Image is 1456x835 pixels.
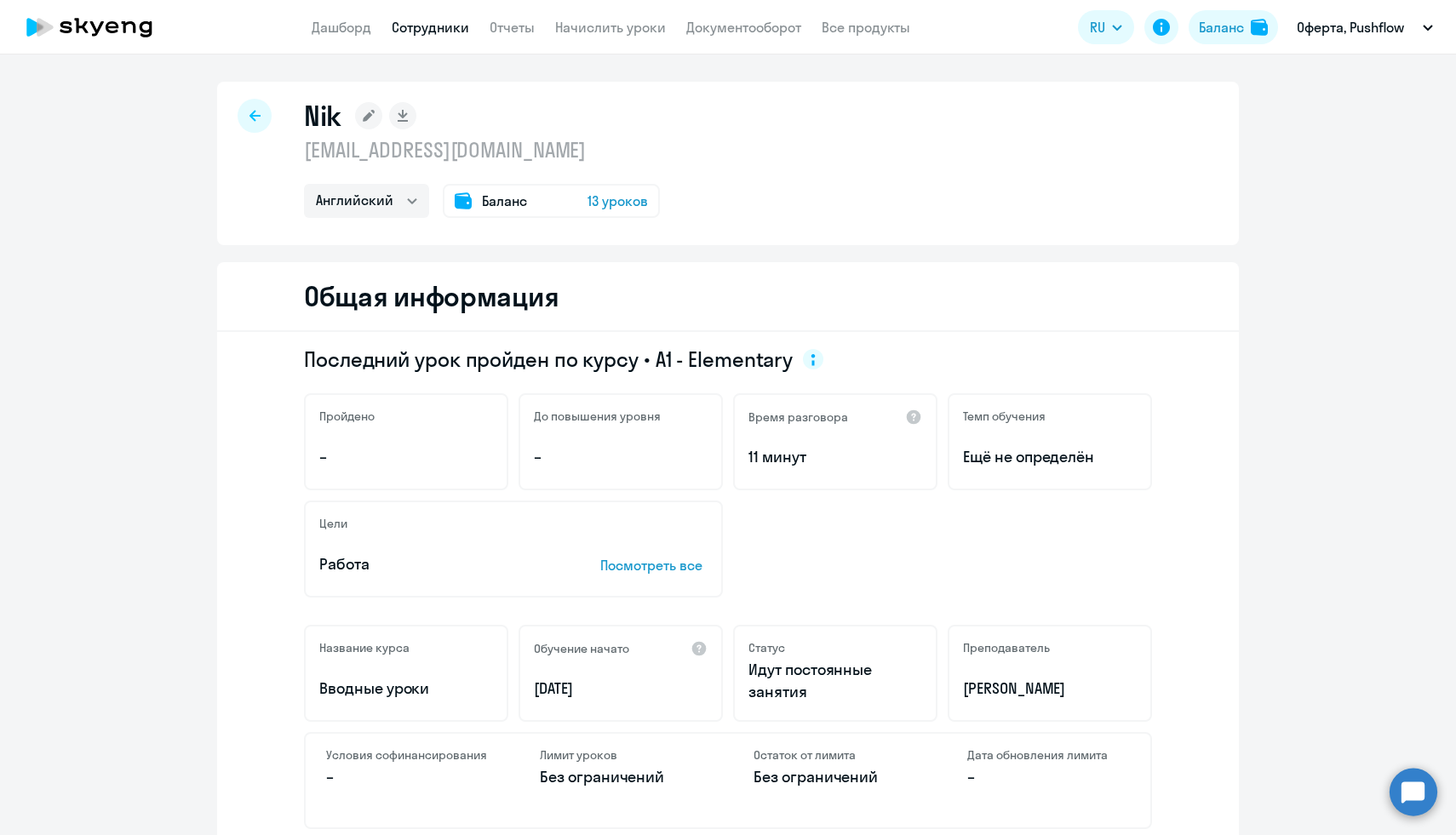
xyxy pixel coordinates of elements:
[534,446,708,468] p: –
[555,19,666,36] a: Начислить уроки
[822,19,910,36] a: Все продукты
[967,747,1130,763] h4: Дата обновления лимита
[304,279,559,313] h2: Общая информация
[326,747,489,763] h4: Условия софинансирования
[588,191,648,211] span: 13 уроков
[600,555,708,575] p: Посмотреть все
[319,553,547,575] p: Работа
[319,409,375,424] h5: Пройдено
[1078,10,1134,44] button: RU
[326,766,489,788] p: –
[963,678,1137,700] p: [PERSON_NAME]
[1251,19,1268,36] img: balance
[748,446,922,468] p: 11 минут
[534,409,661,424] h5: До повышения уровня
[748,640,785,655] h5: Статус
[490,19,535,36] a: Отчеты
[392,19,469,36] a: Сотрудники
[540,766,702,788] p: Без ограничений
[963,640,1050,655] h5: Преподаватель
[1288,7,1442,48] button: Оферта, Pushflow
[304,136,660,163] p: [EMAIL_ADDRESS][DOMAIN_NAME]
[319,678,493,700] p: Вводные уроки
[686,19,801,36] a: Документооборот
[312,19,371,36] a: Дашборд
[1297,17,1404,37] p: Оферта, Pushflow
[967,766,1130,788] p: –
[1189,10,1278,44] button: Балансbalance
[534,641,629,656] h5: Обучение начато
[963,409,1046,424] h5: Темп обучения
[304,99,341,133] h1: Nik
[963,446,1137,468] span: Ещё не определён
[1199,17,1244,37] div: Баланс
[748,409,848,425] h5: Время разговора
[754,747,916,763] h4: Остаток от лимита
[319,640,410,655] h5: Название курса
[482,191,527,211] span: Баланс
[534,678,708,700] p: [DATE]
[1090,17,1105,37] span: RU
[754,766,916,788] p: Без ограничений
[319,516,347,531] h5: Цели
[304,346,793,373] span: Последний урок пройден по курсу • A1 - Elementary
[540,747,702,763] h4: Лимит уроков
[319,446,493,468] p: –
[748,659,922,703] p: Идут постоянные занятия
